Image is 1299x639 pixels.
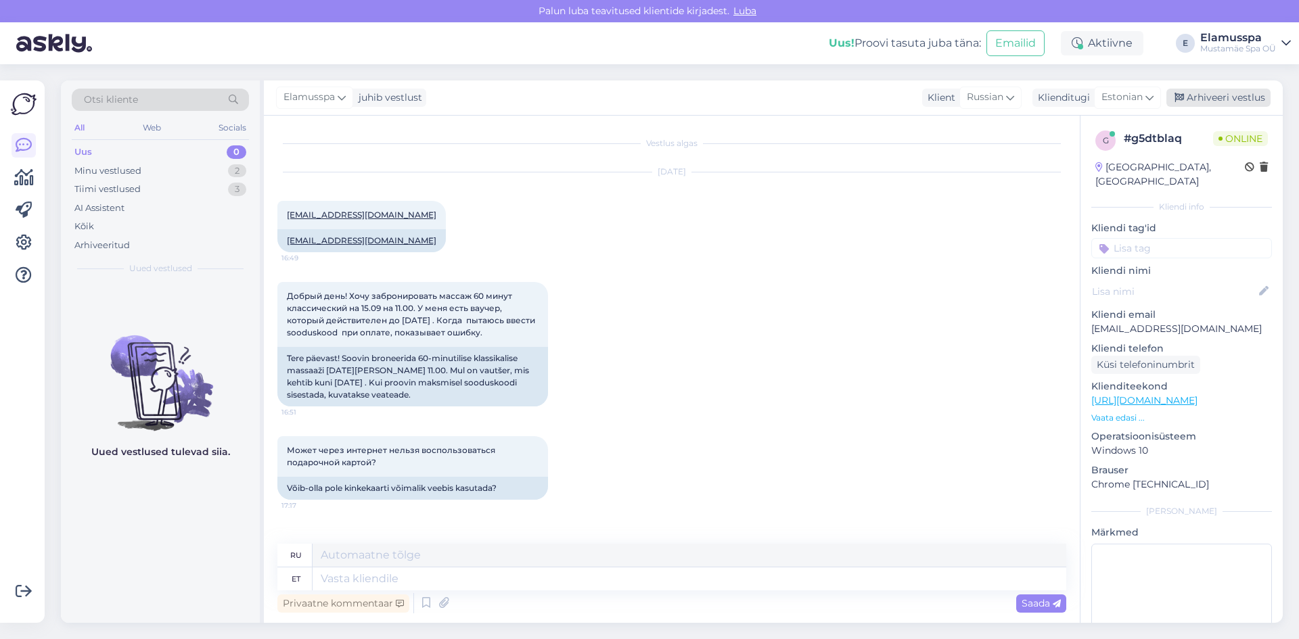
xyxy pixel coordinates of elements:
span: 16:51 [281,407,332,417]
span: Luba [729,5,760,17]
p: Vaata edasi ... [1091,412,1272,424]
span: Добрый день! Хочу забронировать массаж 60 минут классический на 15.09 на 11.00. У меня есть вауче... [287,291,537,337]
b: Uus! [829,37,854,49]
p: Uued vestlused tulevad siia. [91,445,230,459]
div: Arhiveeri vestlus [1166,89,1271,107]
input: Lisa nimi [1092,284,1256,299]
div: Arhiveeritud [74,239,130,252]
p: Klienditeekond [1091,379,1272,394]
a: [EMAIL_ADDRESS][DOMAIN_NAME] [287,235,436,245]
a: ElamusspaMustamäe Spa OÜ [1200,32,1291,54]
div: [DATE] [277,166,1066,178]
div: Klient [922,91,955,105]
div: [GEOGRAPHIC_DATA], [GEOGRAPHIC_DATA] [1095,160,1245,189]
p: Kliendi email [1091,308,1272,322]
p: Operatsioonisüsteem [1091,429,1272,444]
div: 2 [228,164,246,178]
div: Võib-olla pole kinkekaarti võimalik veebis kasutada? [277,477,548,500]
input: Lisa tag [1091,238,1272,258]
div: Web [140,119,164,137]
p: Chrome [TECHNICAL_ID] [1091,477,1272,492]
p: Windows 10 [1091,444,1272,458]
span: Может через интернет нельзя воспользоваться подарочной картой? [287,445,497,467]
span: Saada [1022,597,1061,609]
div: Tiimi vestlused [74,183,141,196]
span: Otsi kliente [84,93,138,107]
span: g [1103,135,1109,145]
button: Emailid [986,30,1045,56]
span: Estonian [1101,90,1143,105]
a: [EMAIL_ADDRESS][DOMAIN_NAME] [287,210,436,220]
img: Askly Logo [11,91,37,117]
p: Kliendi tag'id [1091,221,1272,235]
p: Märkmed [1091,525,1272,540]
div: ru [290,544,302,567]
a: [URL][DOMAIN_NAME] [1091,394,1198,406]
div: Klienditugi [1032,91,1090,105]
span: Russian [967,90,1003,105]
div: juhib vestlust [353,91,422,105]
img: No chats [61,311,260,433]
div: Proovi tasuta juba täna: [829,35,981,51]
div: Socials [216,119,249,137]
span: Online [1213,131,1268,146]
div: Privaatne kommentaar [277,594,409,613]
div: # g5dtblaq [1124,131,1213,147]
div: Vestlus algas [277,137,1066,149]
div: Aktiivne [1061,31,1143,55]
p: Kliendi nimi [1091,264,1272,278]
div: All [72,119,87,137]
span: Elamusspa [283,90,335,105]
p: Kliendi telefon [1091,341,1272,356]
div: Minu vestlused [74,164,141,178]
div: 3 [228,183,246,196]
span: 16:49 [281,253,332,263]
span: 17:17 [281,500,332,511]
div: Uus [74,145,92,159]
div: Kliendi info [1091,201,1272,213]
div: E [1176,34,1195,53]
div: Mustamäe Spa OÜ [1200,43,1276,54]
p: Brauser [1091,463,1272,477]
div: Elamusspa [1200,32,1276,43]
div: Tere päevast! Soovin broneerida 60-minutilise klassikalise massaaži [DATE][PERSON_NAME] 11.00. Mu... [277,347,548,406]
div: Kõik [74,220,94,233]
div: AI Assistent [74,202,124,215]
div: et [292,567,300,590]
div: [PERSON_NAME] [1091,505,1272,517]
div: Küsi telefoninumbrit [1091,356,1200,374]
div: 0 [227,145,246,159]
p: [EMAIL_ADDRESS][DOMAIN_NAME] [1091,322,1272,336]
span: Uued vestlused [129,262,192,275]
